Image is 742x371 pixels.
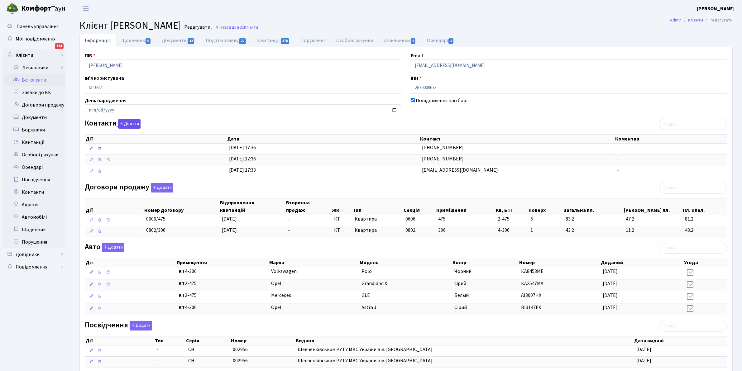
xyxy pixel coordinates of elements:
a: Лічильники [379,34,422,47]
span: КТ [334,216,350,223]
th: Поверх [528,198,563,215]
nav: breadcrumb [661,14,742,27]
th: Відправлення квитанцій [219,198,285,215]
span: Astra J [361,304,376,311]
span: 47.2 [626,216,680,223]
a: Особові рахунки [331,34,379,47]
label: Посвідчення [85,321,152,331]
span: - [157,357,183,364]
span: 2-475 [498,216,526,223]
th: Дата видачі [634,336,727,345]
b: [PERSON_NAME] [697,5,735,12]
span: [DATE] [222,216,237,222]
span: 0606 [405,216,415,222]
th: Контакт [419,135,615,143]
span: Мої повідомлення [16,36,55,42]
a: Щоденник [3,223,65,236]
span: [DATE] [603,304,618,311]
span: 002956 [233,346,248,353]
span: 306 [438,227,446,234]
label: ПІБ [85,52,95,59]
button: Контакти [118,119,141,129]
span: 4-306 [179,268,266,275]
span: 43.2 [685,227,725,234]
span: СН [188,357,194,364]
th: Номер [519,258,600,267]
span: [DATE] [603,268,618,275]
th: Загальна пл. [563,198,623,215]
span: [PHONE_NUMBER] [422,155,464,162]
a: Квитанції [3,136,65,149]
span: 1 [531,227,561,234]
label: Договори продажу [85,183,173,193]
th: [PERSON_NAME] пл. [623,198,682,215]
th: Марка [269,258,359,267]
a: Документи [3,111,65,124]
span: 11.2 [626,227,680,234]
a: Порушення [3,236,65,248]
span: 81.2 [685,216,725,223]
span: Opel [271,280,281,287]
th: Дата [227,135,419,143]
span: 5 [531,216,561,223]
span: [DATE] [603,292,618,299]
a: Додати [128,320,152,331]
span: 22 [239,38,246,44]
span: 2-475 [179,292,266,299]
th: Тип [154,336,186,345]
a: Інформація [79,34,116,47]
button: Договори продажу [151,183,173,193]
a: Квитанції [252,34,295,47]
input: Пошук... [659,182,727,194]
button: Переключити навігацію [78,3,93,14]
th: Колір [452,258,519,267]
label: Повідомлення про борг [416,97,468,104]
a: Боржники [3,124,65,136]
span: [DATE] [636,357,651,364]
span: 278 [281,38,290,44]
span: - [617,144,619,151]
span: [DATE] 17:36 [229,155,256,162]
th: Коментар [615,135,727,143]
b: Комфорт [21,3,51,13]
label: Email [411,52,423,59]
th: Дії [85,198,144,215]
a: Орендарі [422,34,459,47]
label: День народження [85,97,127,104]
span: - [288,227,290,234]
span: КА2547МА [521,280,543,287]
li: Редагувати [703,17,733,24]
b: КТ [179,268,185,275]
th: Доданий [600,258,683,267]
span: Grandland X [361,280,387,287]
span: Белый [454,292,469,299]
div: 148 [55,43,64,49]
span: 43.2 [566,227,621,234]
span: ВІ3147ЕХ [521,304,541,311]
span: КТ [334,227,350,234]
span: Сірий [454,304,467,311]
span: 1 [448,38,453,44]
a: Контакти [3,186,65,198]
span: [DATE] [222,227,237,234]
th: Модель [359,258,452,267]
span: 0802 [405,227,415,234]
span: 002956 [233,357,248,364]
input: Пошук... [659,118,727,130]
span: Клієнт [PERSON_NAME] [79,18,181,33]
span: Шевченківським РУ ГУ МВС України в м. [GEOGRAPHIC_DATA] [298,357,433,364]
span: Mercedes [271,292,291,299]
span: СН [188,346,194,353]
span: Чорний [454,268,472,275]
a: Подати заявку [200,34,252,47]
span: 0606/475 [146,216,165,222]
a: Щоденник [116,34,156,47]
a: Клієнти [3,49,65,61]
span: 83.2 [566,216,621,223]
th: Дії [85,336,154,345]
span: 0802/306 [146,227,165,234]
th: Приміщення [436,198,495,215]
span: - [288,216,290,222]
span: [EMAIL_ADDRESS][DOMAIN_NAME] [422,167,498,174]
span: - [617,155,619,162]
